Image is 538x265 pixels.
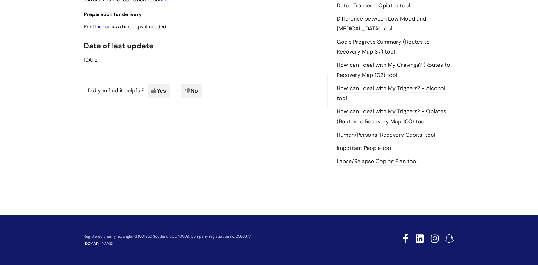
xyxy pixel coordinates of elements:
[181,84,202,98] span: No
[95,23,112,30] a: the tool
[337,15,426,33] a: Difference between Low Mood and [MEDICAL_DATA] tool
[337,131,436,139] a: Human/Personal Recovery Capital tool
[84,241,113,246] a: [DOMAIN_NAME]
[84,11,142,18] span: Preparation for delivery
[337,61,450,79] a: How can I deal with My Cravings? (Routes to Recovery Map 102) tool
[84,235,359,239] p: Registered charity no. England 1001957, Scotland SCO40009. Company registration no. 2580377
[148,84,170,98] span: Yes
[337,144,393,152] a: Important People tool
[84,23,167,30] span: Print as a hardcopy if needed.
[84,57,99,63] span: [DATE]
[84,41,154,50] span: Date of last update
[337,85,446,102] a: How can I deal with My Triggers? - Alcohol tool
[337,108,446,126] a: How can I deal with My Triggers? - Opiates (Routes to Recovery Map 100) tool
[337,38,430,56] a: Goals Progress Summary (Routes to Recovery Map 37) tool
[337,158,418,166] a: Lapse/Relapse Coping Plan tool
[337,2,410,10] a: Detox Tracker - Opiates tool
[84,74,328,108] p: Did you find it helpful?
